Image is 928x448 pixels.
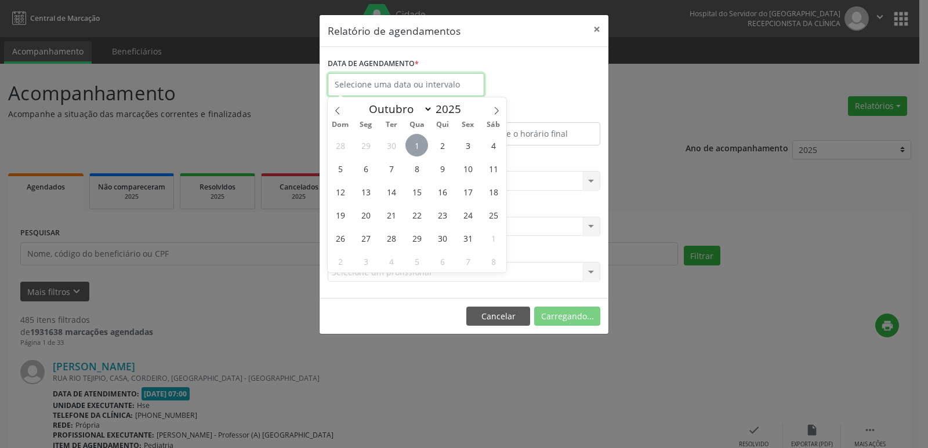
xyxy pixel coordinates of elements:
[328,23,461,38] h5: Relatório de agendamentos
[405,250,428,272] span: Novembro 5, 2025
[431,227,454,249] span: Outubro 30, 2025
[482,134,505,156] span: Outubro 4, 2025
[405,180,428,203] span: Outubro 15, 2025
[482,250,505,272] span: Novembro 8, 2025
[329,134,351,156] span: Setembro 28, 2025
[431,134,454,156] span: Outubro 2, 2025
[534,307,600,326] button: Carregando...
[467,104,600,122] label: ATÉ
[456,203,479,226] span: Outubro 24, 2025
[431,157,454,180] span: Outubro 9, 2025
[328,73,484,96] input: Selecione uma data ou intervalo
[363,101,433,117] select: Month
[405,134,428,156] span: Outubro 1, 2025
[585,15,608,43] button: Close
[482,180,505,203] span: Outubro 18, 2025
[456,180,479,203] span: Outubro 17, 2025
[329,180,351,203] span: Outubro 12, 2025
[354,203,377,226] span: Outubro 20, 2025
[405,203,428,226] span: Outubro 22, 2025
[329,250,351,272] span: Novembro 2, 2025
[481,121,506,129] span: Sáb
[466,307,530,326] button: Cancelar
[328,121,353,129] span: Dom
[433,101,471,116] input: Year
[354,134,377,156] span: Setembro 29, 2025
[354,250,377,272] span: Novembro 3, 2025
[329,203,351,226] span: Outubro 19, 2025
[430,121,455,129] span: Qui
[482,203,505,226] span: Outubro 25, 2025
[380,227,403,249] span: Outubro 28, 2025
[380,250,403,272] span: Novembro 4, 2025
[456,157,479,180] span: Outubro 10, 2025
[354,157,377,180] span: Outubro 6, 2025
[455,121,481,129] span: Sex
[456,250,479,272] span: Novembro 7, 2025
[405,227,428,249] span: Outubro 29, 2025
[482,227,505,249] span: Novembro 1, 2025
[380,180,403,203] span: Outubro 14, 2025
[353,121,379,129] span: Seg
[431,203,454,226] span: Outubro 23, 2025
[482,157,505,180] span: Outubro 11, 2025
[329,227,351,249] span: Outubro 26, 2025
[380,134,403,156] span: Setembro 30, 2025
[354,180,377,203] span: Outubro 13, 2025
[431,250,454,272] span: Novembro 6, 2025
[380,157,403,180] span: Outubro 7, 2025
[456,227,479,249] span: Outubro 31, 2025
[467,122,600,145] input: Selecione o horário final
[329,157,351,180] span: Outubro 5, 2025
[405,157,428,180] span: Outubro 8, 2025
[328,55,419,73] label: DATA DE AGENDAMENTO
[354,227,377,249] span: Outubro 27, 2025
[379,121,404,129] span: Ter
[380,203,403,226] span: Outubro 21, 2025
[404,121,430,129] span: Qua
[431,180,454,203] span: Outubro 16, 2025
[456,134,479,156] span: Outubro 3, 2025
